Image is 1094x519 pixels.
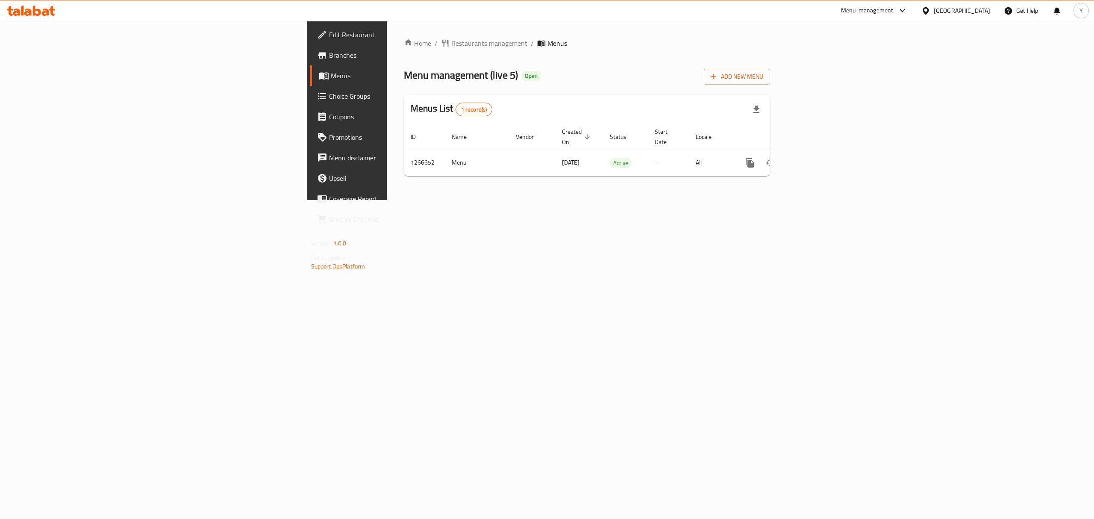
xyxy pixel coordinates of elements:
span: Choice Groups [329,91,483,101]
a: Menu disclaimer [310,147,490,168]
span: 1 record(s) [456,106,492,114]
a: Coupons [310,106,490,127]
span: Coverage Report [329,194,483,204]
a: Support.OpsPlatform [311,261,365,272]
span: Open [521,72,541,80]
a: Promotions [310,127,490,147]
a: Upsell [310,168,490,189]
th: Actions [733,124,829,150]
span: Edit Restaurant [329,29,483,40]
span: Locale [696,132,723,142]
button: Add New Menu [704,69,770,85]
div: Export file [746,99,767,120]
div: Open [521,71,541,81]
span: Add New Menu [711,71,763,82]
span: Created On [562,127,593,147]
button: more [740,153,760,173]
span: Status [610,132,638,142]
a: Coverage Report [310,189,490,209]
span: Coupons [329,112,483,122]
nav: breadcrumb [404,38,770,48]
div: Total records count [456,103,493,116]
span: Grocery Checklist [329,214,483,224]
span: Promotions [329,132,483,142]
span: Get support on: [311,252,350,263]
span: Version: [311,238,332,249]
a: Branches [310,45,490,65]
h2: Menus List [411,102,492,116]
button: Change Status [760,153,781,173]
span: 1.0.0 [333,238,347,249]
span: [DATE] [562,157,579,168]
td: All [689,150,733,176]
div: [GEOGRAPHIC_DATA] [934,6,990,15]
span: Branches [329,50,483,60]
li: / [531,38,534,48]
span: Name [452,132,478,142]
a: Choice Groups [310,86,490,106]
td: - [648,150,689,176]
span: Menu disclaimer [329,153,483,163]
span: Active [610,158,632,168]
a: Edit Restaurant [310,24,490,45]
span: Menus [547,38,567,48]
span: Upsell [329,173,483,183]
span: Y [1079,6,1083,15]
table: enhanced table [404,124,829,176]
span: Menus [331,71,483,81]
span: Start Date [655,127,679,147]
div: Menu-management [841,6,894,16]
a: Menus [310,65,490,86]
a: Grocery Checklist [310,209,490,230]
span: Vendor [516,132,545,142]
span: ID [411,132,427,142]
